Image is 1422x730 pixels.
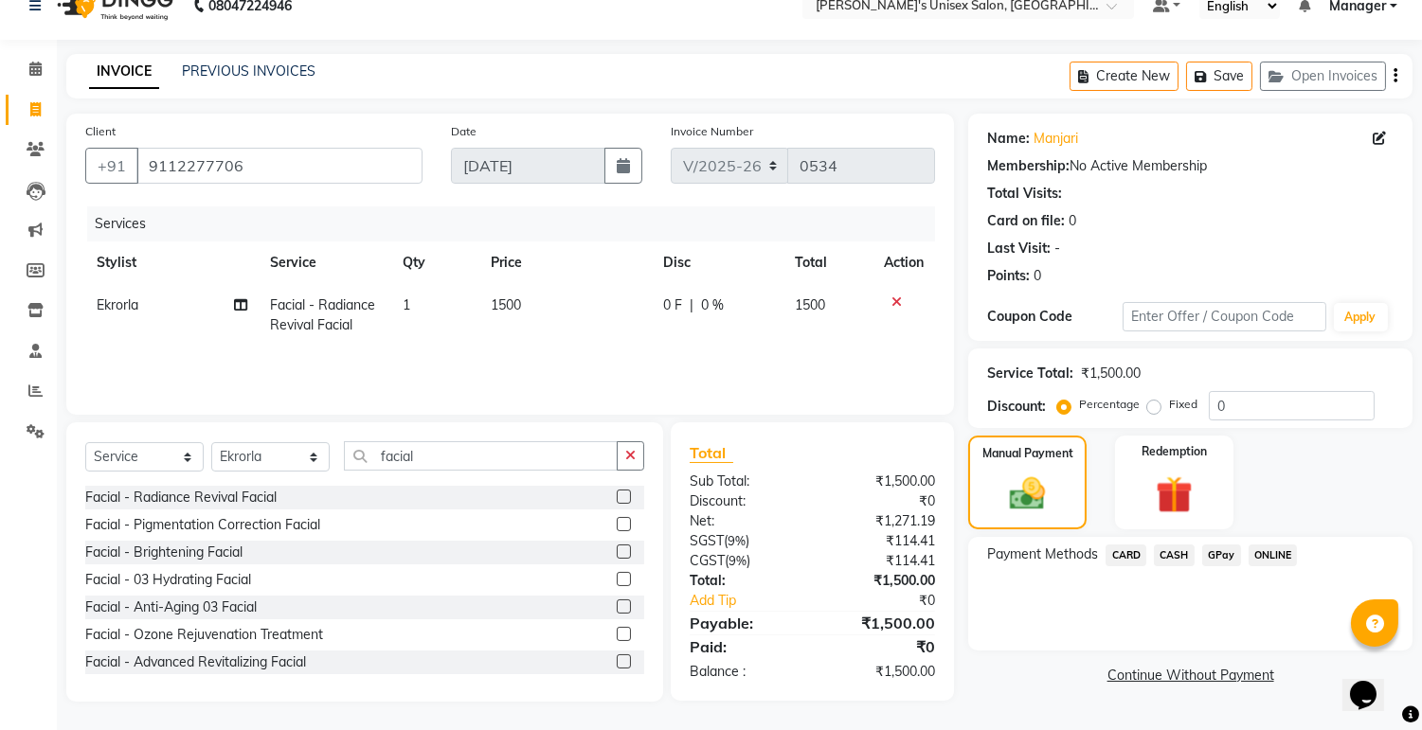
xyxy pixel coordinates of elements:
button: Apply [1334,303,1388,331]
div: ₹1,500.00 [813,571,950,591]
th: Price [479,241,652,284]
div: Coupon Code [987,307,1123,327]
a: Continue Without Payment [972,666,1409,685]
div: Facial - Brightening Facial [85,543,243,562]
div: Total Visits: [987,184,1062,204]
label: Client [85,123,116,140]
span: CGST [690,552,725,569]
div: Facial - Radiance Revival Facial [85,488,277,507]
span: Facial - Radiance Revival Facial [270,296,375,333]
span: ONLINE [1249,544,1298,566]
span: 0 % [701,295,724,315]
div: - [1054,239,1060,258]
div: ₹1,500.00 [813,662,950,682]
a: Add Tip [675,591,836,611]
div: Paid: [675,635,813,658]
div: Services [87,206,949,241]
span: | [690,295,693,315]
label: Percentage [1079,396,1140,413]
div: Facial - Ozone Rejuvenation Treatment [85,625,323,645]
div: ₹1,500.00 [813,612,950,634]
div: Facial - Advanced Revitalizing Facial [85,652,306,672]
label: Redemption [1142,443,1207,460]
div: ( ) [675,531,813,551]
a: PREVIOUS INVOICES [182,62,315,80]
div: Facial - Anti-Aging 03 Facial [85,597,257,617]
div: Sub Total: [675,472,813,491]
span: CASH [1154,544,1195,566]
input: Search by Name/Mobile/Email/Code [136,148,423,184]
div: Discount: [987,397,1046,417]
button: Save [1186,62,1252,91]
th: Action [873,241,935,284]
th: Stylist [85,241,259,284]
div: Balance : [675,662,813,682]
input: Search or Scan [344,441,618,471]
div: ₹1,500.00 [1081,364,1141,383]
th: Total [783,241,873,284]
div: ₹0 [836,591,950,611]
div: 0 [1034,266,1041,286]
div: Points: [987,266,1030,286]
div: Discount: [675,491,813,511]
th: Qty [391,241,479,284]
div: ₹0 [813,635,950,658]
span: Total [690,443,733,463]
div: ₹1,500.00 [813,472,950,491]
button: +91 [85,148,138,184]
span: SGST [690,532,724,549]
div: Membership: [987,156,1070,176]
th: Service [259,241,391,284]
span: 9% [729,553,747,568]
div: Facial - Pigmentation Correction Facial [85,515,320,535]
div: Service Total: [987,364,1073,383]
span: 0 F [663,295,682,315]
div: ( ) [675,551,813,571]
a: Manjari [1034,129,1078,149]
span: CARD [1106,544,1146,566]
a: INVOICE [89,55,159,89]
span: 9% [728,533,746,548]
iframe: chat widget [1342,654,1403,711]
span: Ekrorla [97,296,138,313]
div: Card on file: [987,211,1065,231]
button: Create New [1070,62,1179,91]
img: _gift.svg [1144,472,1204,518]
div: Payable: [675,612,813,634]
div: No Active Membership [987,156,1394,176]
button: Open Invoices [1260,62,1386,91]
div: Net: [675,511,813,531]
div: ₹114.41 [813,531,950,551]
input: Enter Offer / Coupon Code [1123,302,1325,331]
div: Facial - 03 Hydrating Facial [85,570,251,590]
div: ₹1,271.19 [813,511,950,531]
span: 1500 [491,296,521,313]
span: 1 [403,296,410,313]
img: _cash.svg [999,473,1055,514]
span: 1500 [795,296,825,313]
div: Total: [675,571,813,591]
label: Invoice Number [671,123,753,140]
label: Fixed [1169,396,1197,413]
label: Manual Payment [982,445,1073,462]
div: ₹114.41 [813,551,950,571]
div: 0 [1069,211,1076,231]
div: Name: [987,129,1030,149]
span: Payment Methods [987,544,1098,564]
div: Last Visit: [987,239,1051,258]
span: GPay [1202,544,1241,566]
th: Disc [652,241,783,284]
label: Date [451,123,477,140]
div: ₹0 [813,491,950,511]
